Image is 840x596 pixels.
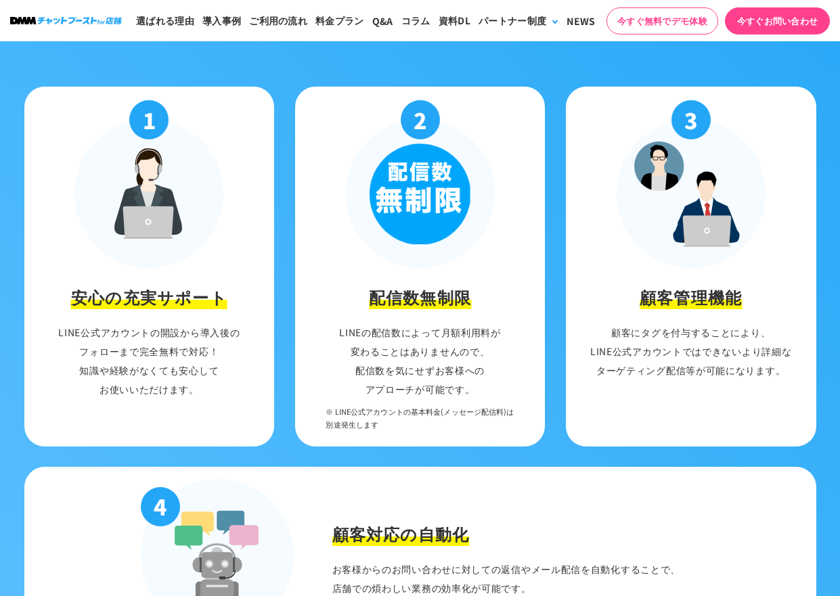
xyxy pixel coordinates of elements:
[71,285,227,309] h3: 安心の充実サポート
[369,285,471,309] h3: 配信数無制限
[129,100,169,139] p: 1
[479,14,546,28] div: パートナー制度
[573,323,810,380] p: 顧客にタグを付与することにより、 LINE公式アカウントではできないより詳細な ターゲティング配信等が可能になります。
[31,323,268,398] p: LINE公式アカウントの開設から導入後の フォローまで完全無料で対応！ 知識や経験がなくても安心して お使いいただけます。
[302,323,539,433] p: LINEの配信数によって月額利用料が 変わることはありませんので、 配信数を気にせずお客様への アプローチが可能です。
[10,17,122,24] img: ロゴ
[671,100,711,139] p: 3
[141,487,180,526] p: 4
[640,285,742,309] h3: 顧客管理機能
[326,405,514,430] span: ※ LINE公式アカウントの基本料金(メッセージ配信料)は 別途発生します
[401,100,440,139] p: 2
[725,7,830,35] a: 今すぐお問い合わせ
[606,7,718,35] a: 今すぐ無料でデモ体験
[332,522,470,546] h3: 顧客対応の自動化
